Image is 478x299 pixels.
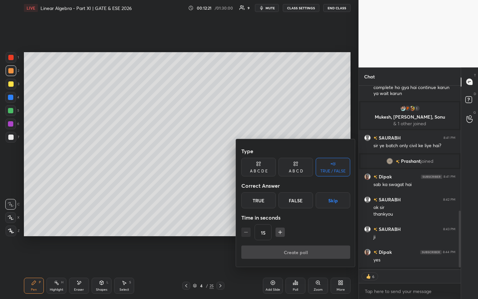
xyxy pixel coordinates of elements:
[241,192,276,208] div: True
[241,211,350,224] div: Time in seconds
[241,179,350,192] div: Correct Answer
[316,192,350,208] button: Skip
[250,169,268,173] div: A B C D E
[241,145,350,158] div: Type
[279,192,313,208] div: False
[289,169,303,173] div: A B C D
[320,169,346,173] div: TRUE / FALSE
